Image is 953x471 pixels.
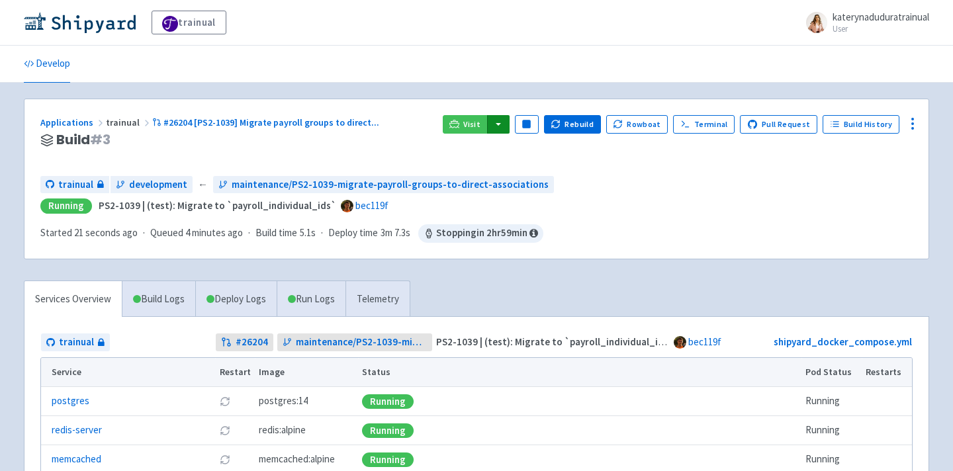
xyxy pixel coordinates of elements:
button: Pause [515,115,539,134]
a: bec119f [355,199,388,212]
span: postgres:14 [259,394,308,409]
button: Rebuild [544,115,601,134]
a: trainual [152,11,226,34]
div: Running [40,198,92,214]
a: Applications [40,116,106,128]
a: shipyard_docker_compose.yml [774,335,912,348]
a: #26204 [216,333,273,351]
small: User [833,24,929,33]
a: maintenance/PS2-1039-migrate-payroll-groups-to-direct-associations [277,333,433,351]
span: Queued [150,226,243,239]
th: Pod Status [801,358,862,387]
span: trainual [58,177,93,193]
div: Running [362,394,414,409]
a: Deploy Logs [195,281,277,318]
span: #26204 [PS2-1039] Migrate payroll groups to direct ... [163,116,379,128]
a: Terminal [673,115,735,134]
span: Stopping in 2 hr 59 min [418,224,543,243]
div: Running [362,423,414,438]
span: Build [56,132,111,148]
a: #26204 [PS2-1039] Migrate payroll groups to direct... [152,116,381,128]
th: Image [255,358,358,387]
a: Run Logs [277,281,345,318]
a: Build History [823,115,899,134]
th: Restarts [862,358,912,387]
span: Started [40,226,138,239]
span: redis:alpine [259,423,306,438]
div: · · · [40,224,543,243]
span: trainual [59,335,94,350]
a: katerynaduduratrainual User [798,12,929,33]
span: development [129,177,187,193]
a: bec119f [688,335,721,348]
button: Restart pod [220,425,230,436]
span: memcached:alpine [259,452,335,467]
span: katerynaduduratrainual [833,11,929,23]
span: maintenance/PS2-1039-migrate-payroll-groups-to-direct-associations [232,177,549,193]
a: Services Overview [24,281,122,318]
a: Develop [24,46,70,83]
td: Running [801,387,862,416]
span: trainual [106,116,152,128]
a: trainual [40,176,109,194]
a: Telemetry [345,281,410,318]
a: Build Logs [122,281,195,318]
span: # 3 [90,130,111,149]
a: memcached [52,452,101,467]
span: 3m 7.3s [381,226,410,241]
strong: PS2-1039 | (test): Migrate to `payroll_individual_ids` [99,199,336,212]
div: Running [362,452,414,467]
a: postgres [52,394,89,409]
span: Deploy time [328,226,378,241]
img: Shipyard logo [24,12,136,33]
th: Status [358,358,801,387]
span: 5.1s [300,226,316,241]
strong: # 26204 [236,335,268,350]
a: Pull Request [740,115,817,134]
a: Visit [443,115,488,134]
a: maintenance/PS2-1039-migrate-payroll-groups-to-direct-associations [213,176,554,194]
span: maintenance/PS2-1039-migrate-payroll-groups-to-direct-associations [296,335,428,350]
span: Visit [463,119,480,130]
strong: PS2-1039 | (test): Migrate to `payroll_individual_ids` [436,335,674,348]
time: 21 seconds ago [74,226,138,239]
td: Running [801,416,862,445]
time: 4 minutes ago [185,226,243,239]
button: Restart pod [220,396,230,407]
button: Restart pod [220,454,230,465]
th: Restart [215,358,255,387]
span: ← [198,177,208,193]
span: Build time [255,226,297,241]
th: Service [41,358,215,387]
a: development [111,176,193,194]
a: trainual [41,333,110,351]
a: redis-server [52,423,102,438]
button: Rowboat [606,115,668,134]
